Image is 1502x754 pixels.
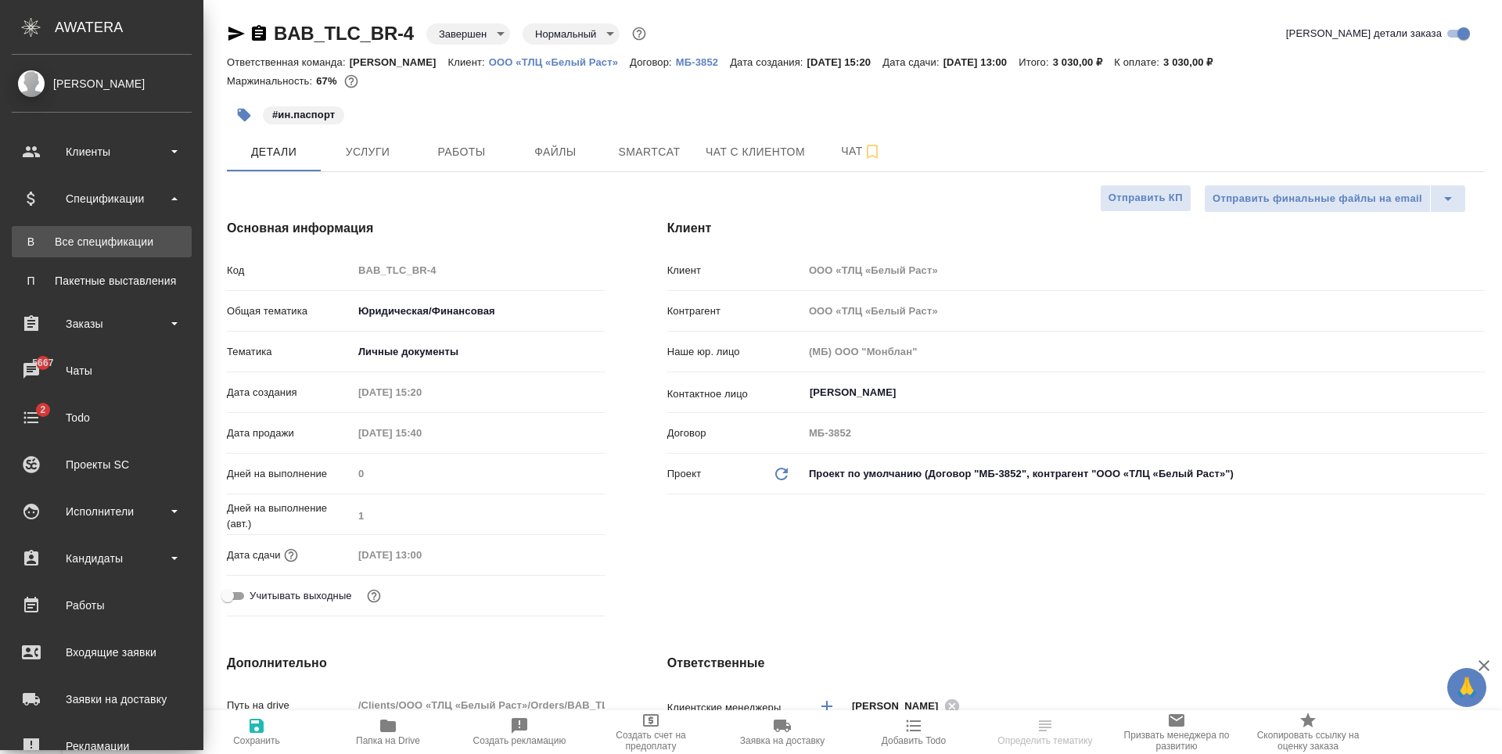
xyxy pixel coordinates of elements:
button: Open [1476,391,1479,394]
p: ООО «ТЛЦ «Белый Раст» [489,56,630,68]
button: Скопировать ссылку [250,24,268,43]
button: Добавить тэг [227,98,261,132]
div: Todo [12,406,192,429]
a: Заявки на доставку [4,680,199,719]
p: [PERSON_NAME] [350,56,448,68]
p: Общая тематика [227,303,353,319]
button: Определить тематику [979,710,1111,754]
button: Папка на Drive [322,710,454,754]
button: Сохранить [191,710,322,754]
button: Отправить КП [1100,185,1191,212]
h4: Основная информация [227,219,605,238]
span: ин.паспорт [261,107,346,120]
p: Договор: [630,56,676,68]
div: [PERSON_NAME] [12,75,192,92]
div: Входящие заявки [12,641,192,664]
input: Пустое поле [353,694,605,716]
button: Выбери, если сб и вс нужно считать рабочими днями для выполнения заказа. [364,586,384,606]
p: Дата сдачи [227,548,281,563]
input: Пустое поле [803,340,1485,363]
button: Если добавить услуги и заполнить их объемом, то дата рассчитается автоматически [281,545,301,565]
p: Дней на выполнение [227,466,353,482]
span: Отправить КП [1109,189,1183,207]
button: Добавить Todo [848,710,979,754]
span: Скопировать ссылку на оценку заказа [1252,730,1364,752]
p: 3 030,00 ₽ [1163,56,1225,68]
p: Контрагент [667,303,803,319]
div: Юридическая/Финансовая [353,298,605,325]
button: Нормальный [530,27,601,41]
p: Договор [667,425,803,441]
div: AWATERA [55,12,203,43]
span: Чат с клиентом [706,142,805,162]
a: ППакетные выставления [12,265,192,296]
p: Дата создания: [730,56,807,68]
p: Клиент: [448,56,489,68]
button: Заявка на доставку [717,710,848,754]
input: Пустое поле [353,504,605,527]
span: 2 [31,402,55,418]
p: Дата создания [227,385,353,400]
p: Тематика [227,344,353,360]
div: Завершен [426,23,510,45]
p: Путь на drive [227,698,353,713]
div: Пакетные выставления [20,273,184,289]
div: Заказы [12,312,192,336]
div: Личные документы [353,339,605,365]
div: Клиенты [12,140,192,163]
button: Призвать менеджера по развитию [1111,710,1242,754]
button: Скопировать ссылку на оценку заказа [1242,710,1374,754]
a: 5667Чаты [4,351,199,390]
p: Клиент [667,263,803,278]
span: Отправить финальные файлы на email [1213,190,1422,208]
div: [PERSON_NAME] [852,696,965,716]
p: Клиентские менеджеры [667,700,803,716]
p: 67% [316,75,340,87]
a: Входящие заявки [4,633,199,672]
button: Доп статусы указывают на важность/срочность заказа [629,23,649,44]
a: BAB_TLC_BR-4 [274,23,414,44]
a: ВВсе спецификации [12,226,192,257]
p: #ин.паспорт [272,107,335,123]
span: Работы [424,142,499,162]
span: Файлы [518,142,593,162]
span: Призвать менеджера по развитию [1120,730,1233,752]
span: Учитывать выходные [250,588,352,604]
a: МБ-3852 [676,55,730,68]
input: Пустое поле [803,300,1485,322]
button: Добавить менеджера [808,688,846,725]
span: [PERSON_NAME] [852,698,948,714]
div: Все спецификации [20,234,184,250]
span: Добавить Todo [882,735,946,746]
p: Проект [667,466,702,482]
span: Чат [824,142,899,161]
button: Завершен [434,27,491,41]
span: Smartcat [612,142,687,162]
div: Работы [12,594,192,617]
p: МБ-3852 [676,56,730,68]
div: split button [1204,185,1466,213]
h4: Клиент [667,219,1485,238]
span: Сохранить [233,735,280,746]
button: Создать рекламацию [454,710,585,754]
input: Пустое поле [803,259,1485,282]
div: Завершен [523,23,620,45]
p: Контактное лицо [667,386,803,402]
span: Услуги [330,142,405,162]
p: Дата сдачи: [882,56,943,68]
p: Маржинальность: [227,75,316,87]
p: К оплате: [1114,56,1163,68]
input: Пустое поле [353,381,490,404]
span: Детали [236,142,311,162]
input: Пустое поле [353,259,605,282]
span: Создать рекламацию [473,735,566,746]
div: Заявки на доставку [12,688,192,711]
a: ООО «ТЛЦ «Белый Раст» [489,55,630,68]
p: Дней на выполнение (авт.) [227,501,353,532]
button: Создать счет на предоплату [585,710,717,754]
p: [DATE] 13:00 [943,56,1019,68]
div: Проекты SC [12,453,192,476]
span: Заявка на доставку [740,735,825,746]
button: Отправить финальные файлы на email [1204,185,1431,213]
div: Проект по умолчанию (Договор "МБ-3852", контрагент "ООО «ТЛЦ «Белый Раст»") [803,461,1485,487]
